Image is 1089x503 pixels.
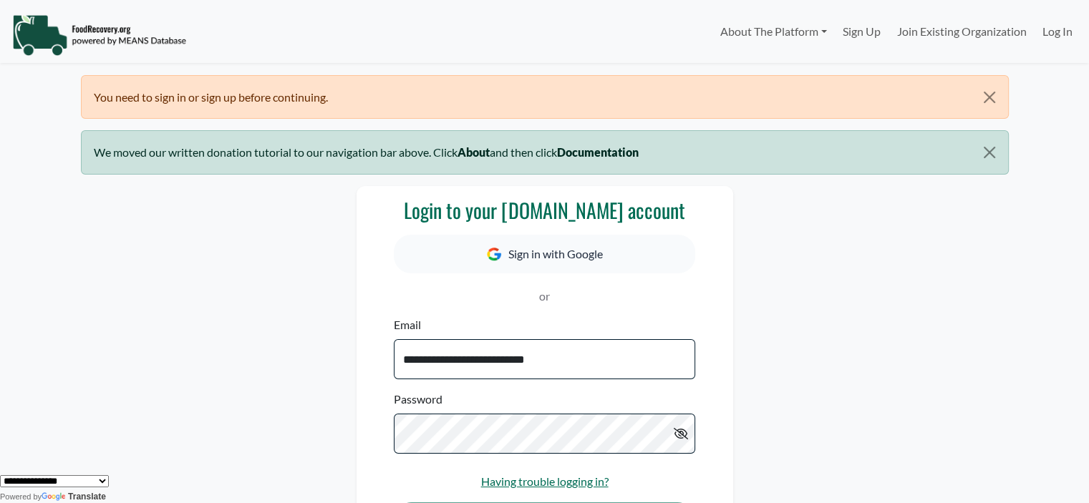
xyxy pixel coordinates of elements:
[487,248,501,261] img: Google Icon
[81,75,1009,119] div: You need to sign in or sign up before continuing.
[971,131,1007,174] button: Close
[394,198,694,223] h3: Login to your [DOMAIN_NAME] account
[12,14,186,57] img: NavigationLogo_FoodRecovery-91c16205cd0af1ed486a0f1a7774a6544ea792ac00100771e7dd3ec7c0e58e41.png
[394,316,421,333] label: Email
[394,288,694,305] p: or
[1035,17,1080,46] a: Log In
[971,76,1007,119] button: Close
[557,145,639,159] b: Documentation
[394,235,694,273] button: Sign in with Google
[81,130,1009,174] div: We moved our written donation tutorial to our navigation bar above. Click and then click
[458,145,490,159] b: About
[394,391,442,408] label: Password
[42,492,106,502] a: Translate
[889,17,1034,46] a: Join Existing Organization
[712,17,834,46] a: About The Platform
[835,17,889,46] a: Sign Up
[42,492,68,502] img: Google Translate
